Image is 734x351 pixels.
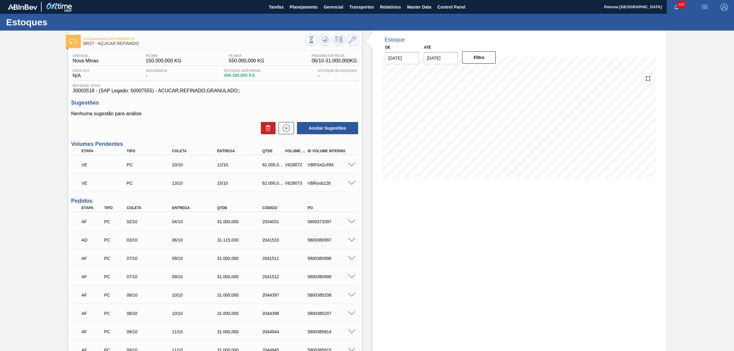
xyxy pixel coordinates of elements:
[276,122,294,134] div: Nova sugestão
[306,238,358,242] div: 5800380997
[721,3,728,11] img: Logout
[102,311,127,316] div: Pedido de Compra
[102,329,127,334] div: Pedido de Compra
[146,54,182,57] span: PE MIN
[216,274,267,279] div: 31.000,000
[125,219,176,224] div: 02/10/2025
[306,274,358,279] div: 5800380999
[261,149,285,153] div: Qtde
[306,162,358,167] div: VBRSxGcRM
[71,198,359,204] h3: Pedidos
[125,256,176,261] div: 07/10/2025
[261,329,312,334] div: 2044944
[125,329,176,334] div: 09/10/2025
[80,149,132,153] div: Etapa
[224,69,261,72] span: Estoque Disponível
[224,73,261,78] span: 449.160,000 KG
[170,149,222,153] div: Coleta
[69,39,77,44] img: Ícone
[216,162,267,167] div: 12/10/2025
[146,69,167,72] span: Suficiência
[306,256,358,261] div: 5800380998
[125,238,176,242] div: 03/10/2025
[258,122,276,134] div: Excluir Sugestões
[170,329,222,334] div: 11/10/2025
[80,206,104,210] div: Etapa
[261,162,285,167] div: 62.000,000
[216,219,267,224] div: 31.000,000
[102,256,127,261] div: Pedido de Compra
[170,256,222,261] div: 09/10/2025
[80,158,132,172] div: Volume Enviado para Transporte
[73,58,98,64] span: Nova Minas
[667,3,686,11] button: Notificações
[284,181,308,186] div: V628073
[73,54,98,57] span: Unidade
[170,311,222,316] div: 10/10/2025
[380,3,401,11] span: Relatórios
[102,238,127,242] div: Pedido de Compra
[170,274,222,279] div: 09/10/2025
[125,181,176,186] div: Pedido de Compra
[83,37,305,41] span: Aguardando Faturamento
[385,52,419,64] input: dd/mm/yyyy
[306,293,358,297] div: 5800385206
[73,84,357,87] span: Material ativo
[73,69,90,72] span: Data out
[144,69,169,79] div: -
[333,34,345,46] button: Programar Estoque
[73,88,357,94] span: 30003518 - (SAP Legado: 50007555) - ACUCAR;REFINADO;GRANULADO;;
[407,3,431,11] span: Master Data
[102,274,127,279] div: Pedido de Compra
[71,111,359,116] p: Nenhuma sugestão para análise
[6,19,115,26] h1: Estoques
[80,307,104,320] div: Aguardando Faturamento
[294,121,359,135] div: Aceitar Sugestões
[312,58,357,64] span: 06/10 - 31.000,000 KG
[284,149,308,153] div: Volume Portal
[261,206,312,210] div: Código
[261,256,312,261] div: 2041511
[424,45,431,50] label: Até
[82,274,103,279] p: AF
[102,219,127,224] div: Pedido de Compra
[80,270,104,283] div: Aguardando Faturamento
[312,54,357,57] span: Próxima Entrega
[324,3,343,11] span: Gerencial
[80,215,104,228] div: Aguardando Faturamento
[216,293,267,297] div: 31.000,000
[305,34,317,46] button: Visão Geral dos Estoques
[82,311,103,316] p: AF
[229,54,265,57] span: PE MAX
[261,181,285,186] div: 62.000,000
[216,329,267,334] div: 31.000,000
[216,256,267,261] div: 31.000,000
[306,149,358,153] div: Id Volume Interno
[261,274,312,279] div: 2041512
[701,3,708,11] img: userActions
[349,3,374,11] span: Transportes
[261,238,312,242] div: 2041510
[284,162,308,167] div: V628072
[125,149,176,153] div: Tipo
[125,274,176,279] div: 07/10/2025
[170,206,222,210] div: Entrega
[261,311,312,316] div: 2044398
[462,51,496,64] button: Filtro
[71,141,359,147] h3: Volumes Pendentes
[82,162,130,167] p: VE
[125,293,176,297] div: 08/10/2025
[306,219,358,224] div: 5800373397
[290,3,317,11] span: Planejamento
[385,45,391,50] label: De
[216,149,267,153] div: Entrega
[83,41,305,46] span: BR27 - AÇÚCAR REFINADO
[125,162,176,167] div: Pedido de Compra
[170,219,222,224] div: 04/10/2025
[146,58,182,64] span: 150.000,000 KG
[269,3,284,11] span: Tarefas
[82,256,103,261] p: AF
[216,181,267,186] div: 15/10/2025
[437,3,465,11] span: Control Panel
[80,325,104,338] div: Aguardando Faturamento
